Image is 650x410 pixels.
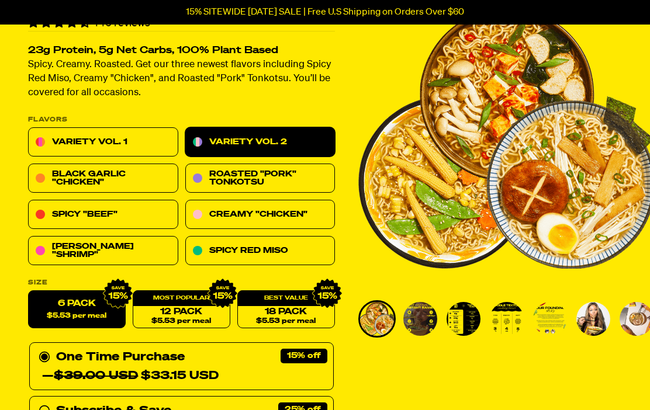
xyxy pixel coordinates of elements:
a: Creamy "Chicken" [185,200,336,230]
span: $5.53 per meal [47,312,106,320]
a: 12 Pack$5.53 per meal [133,291,230,329]
a: [PERSON_NAME] "Shrimp" [28,237,178,266]
a: Variety Vol. 1 [28,128,178,157]
li: Go to slide 3 [445,300,482,338]
del: $39.00 USD [54,370,138,382]
li: Go to slide 2 [402,300,439,338]
a: Variety Vol. 2 [185,128,336,157]
img: Variety Vol. 2 [490,302,524,336]
span: $5.53 per meal [256,318,316,325]
a: Roasted "Pork" Tonkotsu [185,164,336,193]
p: Spicy. Creamy. Roasted. Get our three newest flavors including Spicy Red Miso, Creamy "Chicken", ... [28,58,335,100]
label: 6 Pack [28,291,126,329]
li: Go to slide 4 [488,300,525,338]
li: Go to slide 5 [531,300,569,338]
li: Go to slide 1 [358,300,396,338]
label: Size [28,280,335,286]
a: Spicy "Beef" [28,200,178,230]
img: Variety Vol. 2 [576,302,610,336]
img: IMG_9632.png [103,279,133,309]
img: Variety Vol. 2 [533,302,567,336]
p: Flavors [28,117,335,123]
a: Black Garlic "Chicken" [28,164,178,193]
div: One Time Purchase [39,348,324,385]
h2: 23g Protein, 5g Net Carbs, 100% Plant Based [28,46,335,56]
img: IMG_9632.png [208,279,238,309]
span: $5.53 per meal [151,318,211,325]
div: — $33.15 USD [42,367,219,385]
a: Spicy Red Miso [185,237,336,266]
img: Variety Vol. 2 [360,302,394,336]
li: Go to slide 6 [575,300,612,338]
img: Variety Vol. 2 [447,302,480,336]
img: Variety Vol. 2 [403,302,437,336]
img: IMG_9632.png [312,279,343,309]
a: 18 Pack$5.53 per meal [237,291,335,329]
p: 15% SITEWIDE [DATE] SALE | Free U.S Shipping on Orders Over $60 [186,7,464,18]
